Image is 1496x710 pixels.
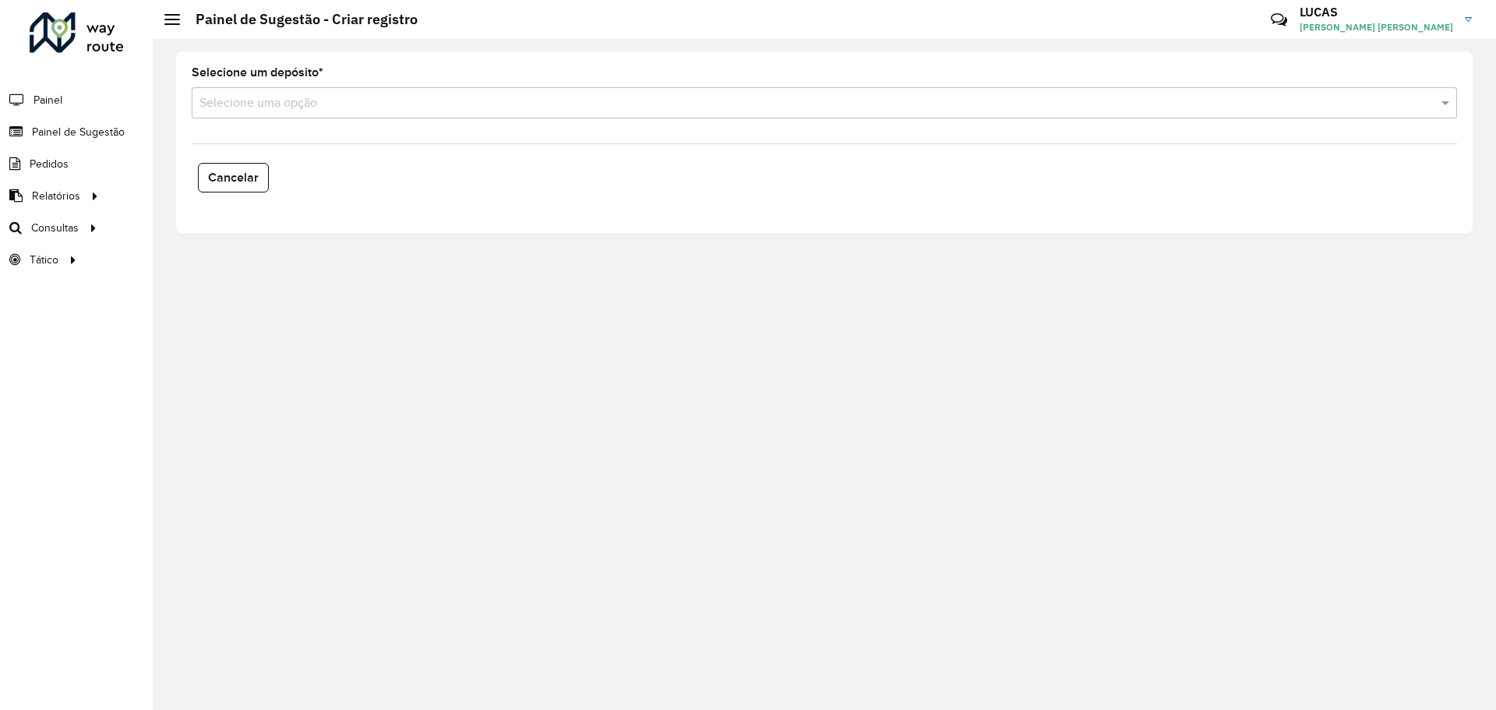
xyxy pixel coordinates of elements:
span: [PERSON_NAME] [PERSON_NAME] [1300,20,1453,34]
a: Contato Rápido [1262,3,1296,37]
span: Cancelar [208,171,259,184]
button: Cancelar [198,163,269,193]
span: Tático [30,252,58,268]
span: Painel [34,92,62,108]
h3: LUCAS [1300,5,1453,19]
span: Painel de Sugestão [32,124,125,140]
span: Consultas [31,220,79,236]
span: Relatórios [32,188,80,204]
h2: Painel de Sugestão - Criar registro [180,11,418,28]
label: Selecione um depósito [192,63,323,82]
span: Pedidos [30,156,69,172]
